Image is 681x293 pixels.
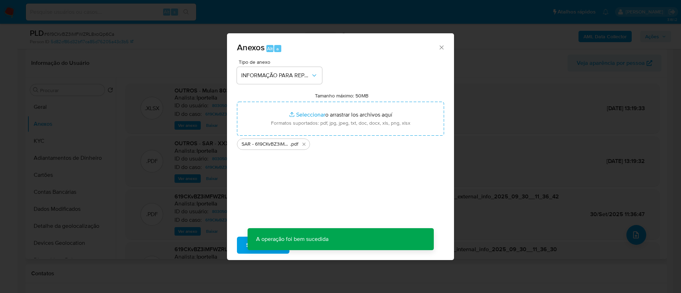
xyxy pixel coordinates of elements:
span: INFORMAÇÃO PARA REPORTE - COAF [241,72,311,79]
button: Cerrar [438,44,444,50]
span: a [276,45,279,52]
button: Eliminar SAR - 619CKvBZ3iMFWZRL8xoQp6Ca - CPF 01189534789 - ANDERSON AUGUSTO NUNES BONFIM.pdf [300,140,308,148]
span: SAR - 619CKvBZ3iMFWZRL8xoQp6Ca - CPF 01189534789 - [PERSON_NAME] [PERSON_NAME] [242,141,290,148]
span: .pdf [290,141,298,148]
span: Tipo de anexo [239,60,324,64]
button: INFORMAÇÃO PARA REPORTE - COAF [237,67,322,84]
button: Subir arquivo [237,237,289,254]
ul: Archivos seleccionados [237,136,444,150]
label: Tamanho máximo: 50MB [315,92,369,99]
span: Alt [267,45,273,52]
span: Subir arquivo [246,237,280,253]
p: A operação foi bem sucedida [248,228,337,250]
span: Anexos [237,41,265,53]
span: Cancelar [301,237,325,253]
